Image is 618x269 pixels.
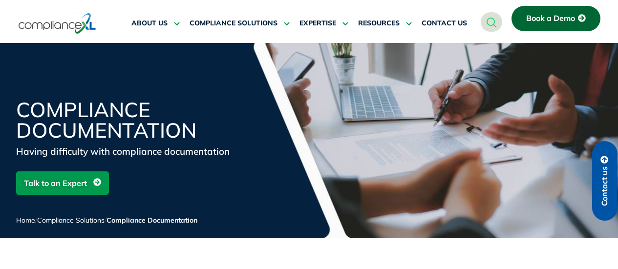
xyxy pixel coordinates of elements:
a: Home [16,216,35,225]
a: ABOUT US [131,12,180,35]
h1: Compliance Documentation [16,100,251,141]
span: Contact us [600,166,609,206]
a: Compliance Solutions [37,216,105,225]
div: Having difficulty with compliance documentation [16,145,251,158]
a: CONTACT US [422,12,467,35]
a: Contact us [592,141,618,221]
span: EXPERTISE [299,19,336,28]
a: navsearch-button [481,12,502,32]
span: / / [16,216,197,225]
a: Book a Demo [511,6,600,31]
img: logo-one.svg [19,12,96,35]
span: RESOURCES [358,19,400,28]
span: Talk to an Expert [24,174,87,192]
span: Compliance Documentation [107,216,197,225]
span: COMPLIANCE SOLUTIONS [190,19,277,28]
a: COMPLIANCE SOLUTIONS [190,12,290,35]
a: Talk to an Expert [16,171,109,195]
span: Book a Demo [526,14,575,23]
a: EXPERTISE [299,12,348,35]
span: CONTACT US [422,19,467,28]
span: ABOUT US [131,19,168,28]
a: RESOURCES [358,12,412,35]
